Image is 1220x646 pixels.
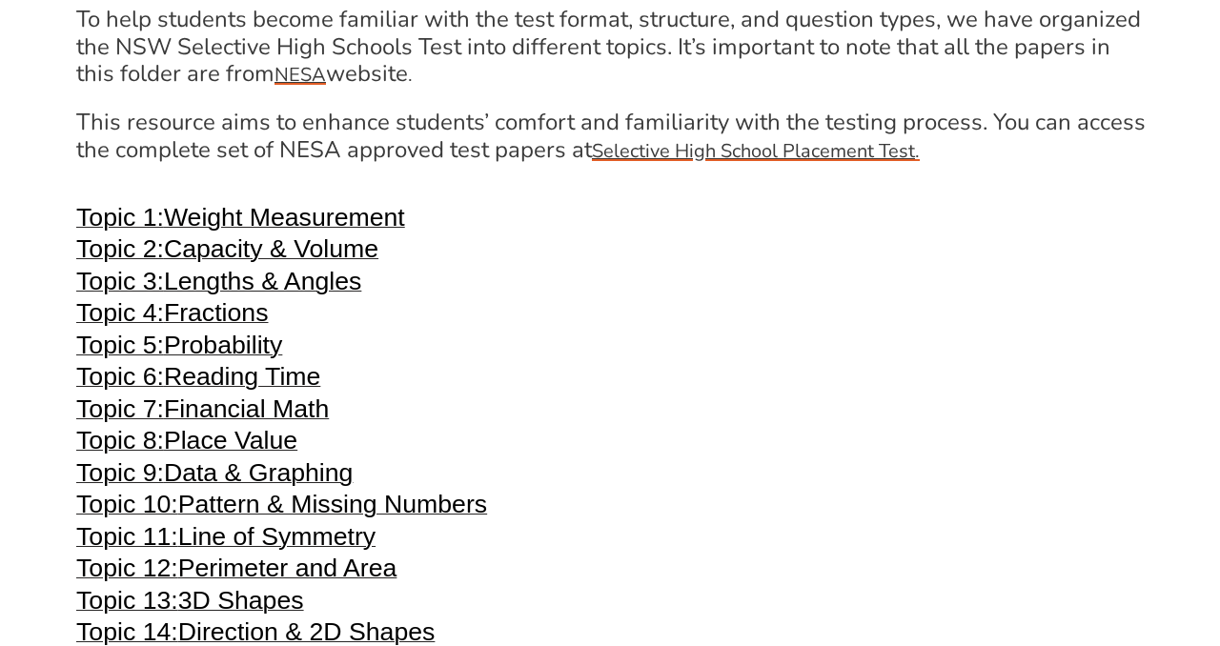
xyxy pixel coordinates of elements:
[408,62,413,88] span: .
[76,522,178,551] span: Topic 11:
[76,307,269,326] a: Topic 4:Fractions
[164,458,354,487] span: Data & Graphing
[76,554,178,582] span: Topic 12:
[76,498,487,517] a: Topic 10:Pattern & Missing Numbers
[164,426,297,454] span: Place Value
[76,371,320,390] a: Topic 6:Reading Time
[76,426,164,454] span: Topic 8:
[915,138,920,164] span: .
[76,6,1146,90] h4: To help students become familiar with the test format, structure, and question types, we have org...
[178,586,304,615] span: 3D Shapes
[76,595,304,614] a: Topic 13:3D Shapes
[164,234,378,263] span: Capacity & Volume
[76,212,405,231] a: Topic 1:Weight Measurement
[76,403,329,422] a: Topic 7:Financial Math
[274,58,326,89] a: NESA
[76,531,376,550] a: Topic 11:Line of Symmetry
[76,298,164,327] span: Topic 4:
[178,490,487,518] span: Pattern & Missing Numbers
[76,586,178,615] span: Topic 13:
[164,362,320,391] span: Reading Time
[893,431,1220,646] iframe: Chat Widget
[76,243,378,262] a: Topic 2:Capacity & Volume
[76,362,164,391] span: Topic 6:
[76,562,396,581] a: Topic 12:Perimeter and Area
[76,458,164,487] span: Topic 9:
[76,617,178,646] span: Topic 14:
[76,490,178,518] span: Topic 10:
[76,467,353,486] a: Topic 9:Data & Graphing
[76,109,1146,166] h4: This resource aims to enhance students’ comfort and familiarity with the testing process. You can...
[76,626,435,645] a: Topic 14:Direction & 2D Shapes
[76,275,361,294] a: Topic 3:Lengths & Angles
[76,331,164,359] span: Topic 5:
[164,203,405,232] span: Weight Measurement
[178,617,436,646] span: Direction & 2D Shapes
[76,203,164,232] span: Topic 1:
[76,434,297,454] a: Topic 8:Place Value
[76,394,164,423] span: Topic 7:
[592,134,920,165] a: Selective High School Placement Test.
[164,267,361,295] span: Lengths & Angles
[164,394,329,423] span: Financial Math
[76,267,164,295] span: Topic 3:
[178,554,397,582] span: Perimeter and Area
[76,234,164,263] span: Topic 2:
[592,138,915,164] u: Selective High School Placement Test
[178,522,376,551] span: Line of Symmetry
[76,339,282,358] a: Topic 5:Probability
[274,62,326,88] span: NESA
[164,331,282,359] span: Probability
[164,298,269,327] span: Fractions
